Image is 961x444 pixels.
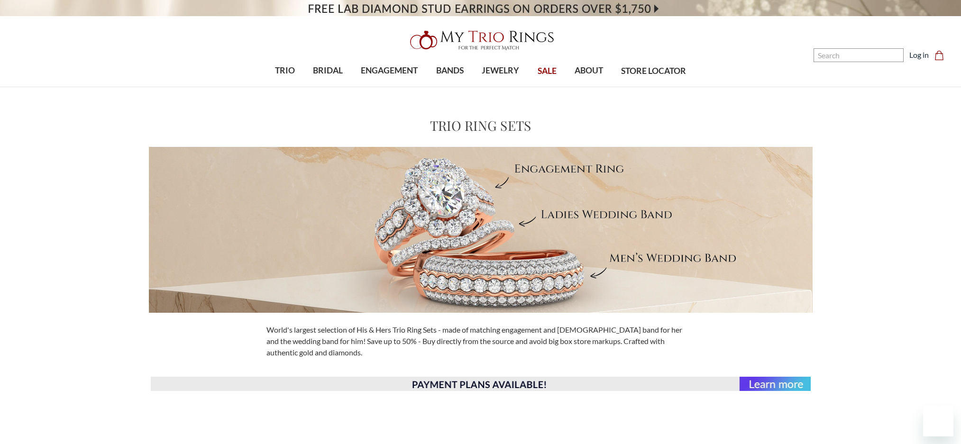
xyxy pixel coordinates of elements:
[934,49,950,61] a: Cart with 0 items
[584,86,594,87] button: submenu toggle
[909,49,929,61] a: Log in
[436,64,464,77] span: BANDS
[427,55,473,86] a: BANDS
[304,55,352,86] a: BRIDAL
[430,116,531,136] h1: Trio Ring Sets
[405,25,557,55] img: My Trio Rings
[934,51,944,60] svg: cart.cart_preview
[612,56,695,87] a: STORE LOCATOR
[538,65,557,77] span: SALE
[575,64,603,77] span: ABOUT
[482,64,519,77] span: JEWELRY
[261,324,701,358] div: World's largest selection of His & Hers Trio Ring Sets - made of matching engagement and [DEMOGRA...
[445,86,455,87] button: submenu toggle
[266,55,304,86] a: TRIO
[384,86,394,87] button: submenu toggle
[923,406,953,436] iframe: Button to launch messaging window
[621,65,686,77] span: STORE LOCATOR
[566,55,612,86] a: ABOUT
[279,25,682,55] a: My Trio Rings
[473,55,528,86] a: JEWELRY
[814,48,904,62] input: Search
[352,55,427,86] a: ENGAGEMENT
[496,86,505,87] button: submenu toggle
[280,86,290,87] button: submenu toggle
[275,64,295,77] span: TRIO
[323,86,333,87] button: submenu toggle
[149,147,813,313] img: Meet Your Perfect Match MyTrioRings
[361,64,418,77] span: ENGAGEMENT
[528,56,565,87] a: SALE
[313,64,343,77] span: BRIDAL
